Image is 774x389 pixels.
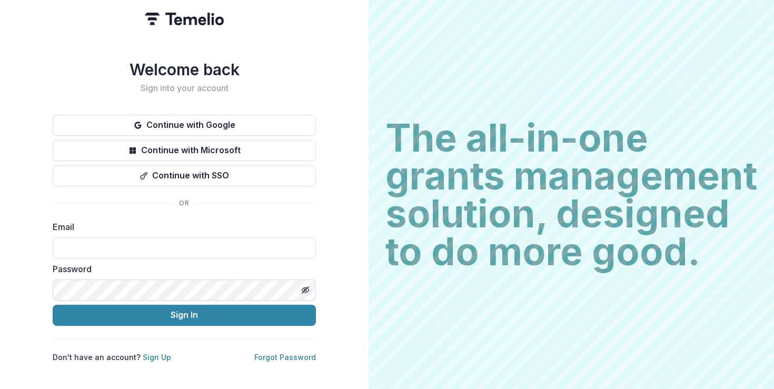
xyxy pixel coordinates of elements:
[53,140,316,161] button: Continue with Microsoft
[53,115,316,136] button: Continue with Google
[53,60,316,79] h1: Welcome back
[53,263,310,275] label: Password
[297,282,314,298] button: Toggle password visibility
[53,165,316,186] button: Continue with SSO
[145,13,224,25] img: Temelio
[143,353,171,362] a: Sign Up
[53,83,316,93] h2: Sign into your account
[53,305,316,326] button: Sign In
[53,221,310,233] label: Email
[254,353,316,362] a: Forgot Password
[53,352,171,363] p: Don't have an account?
